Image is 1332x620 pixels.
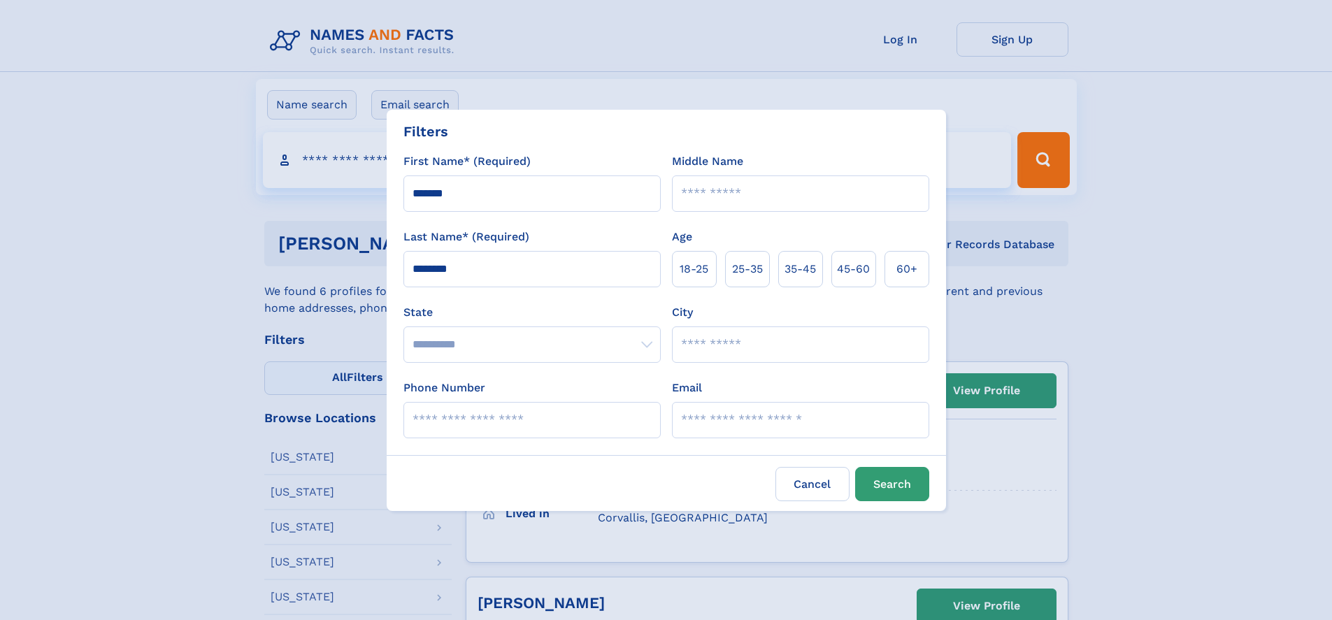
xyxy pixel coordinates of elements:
[775,467,850,501] label: Cancel
[672,229,692,245] label: Age
[837,261,870,277] span: 45‑60
[855,467,929,501] button: Search
[732,261,763,277] span: 25‑35
[403,229,529,245] label: Last Name* (Required)
[672,153,743,170] label: Middle Name
[403,380,485,396] label: Phone Number
[896,261,917,277] span: 60+
[680,261,708,277] span: 18‑25
[672,304,693,321] label: City
[785,261,816,277] span: 35‑45
[403,304,661,321] label: State
[403,153,531,170] label: First Name* (Required)
[403,121,448,142] div: Filters
[672,380,702,396] label: Email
